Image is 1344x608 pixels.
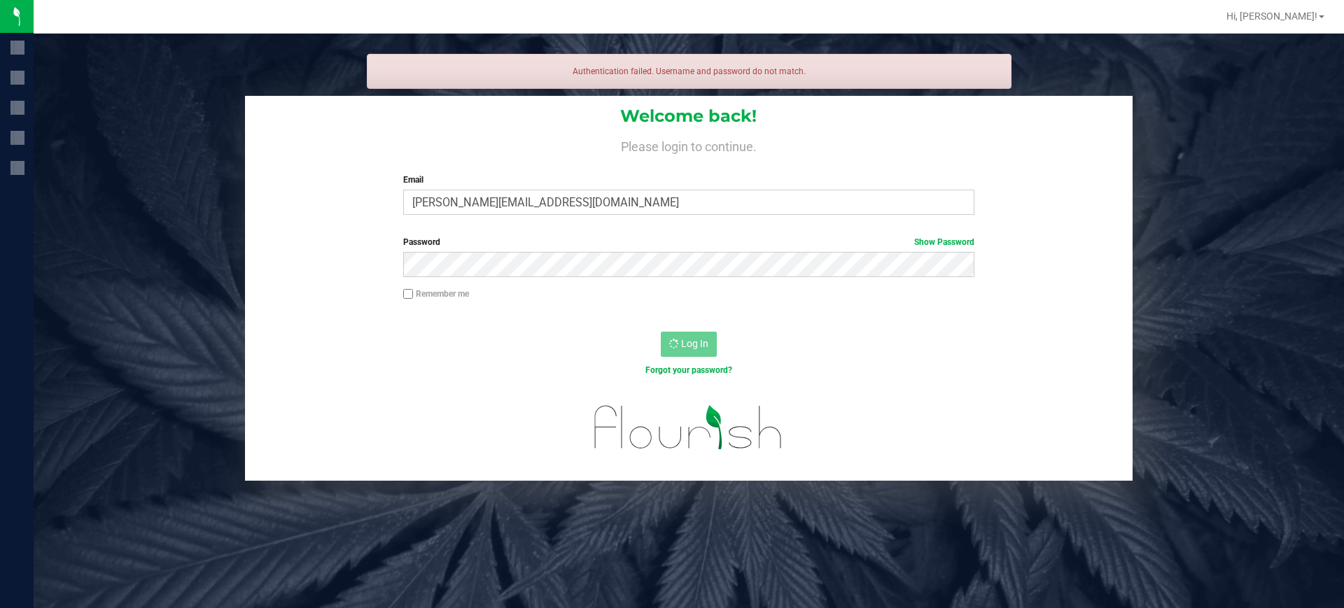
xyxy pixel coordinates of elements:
[577,392,799,463] img: flourish_logo.svg
[914,237,974,247] a: Show Password
[681,338,708,349] span: Log In
[403,237,440,247] span: Password
[245,107,1133,125] h1: Welcome back!
[1226,10,1317,22] span: Hi, [PERSON_NAME]!
[367,54,1011,89] div: Authentication failed. Username and password do not match.
[403,289,413,299] input: Remember me
[245,137,1133,154] h4: Please login to continue.
[661,332,717,357] button: Log In
[403,174,974,186] label: Email
[403,288,469,300] label: Remember me
[645,365,732,375] a: Forgot your password?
